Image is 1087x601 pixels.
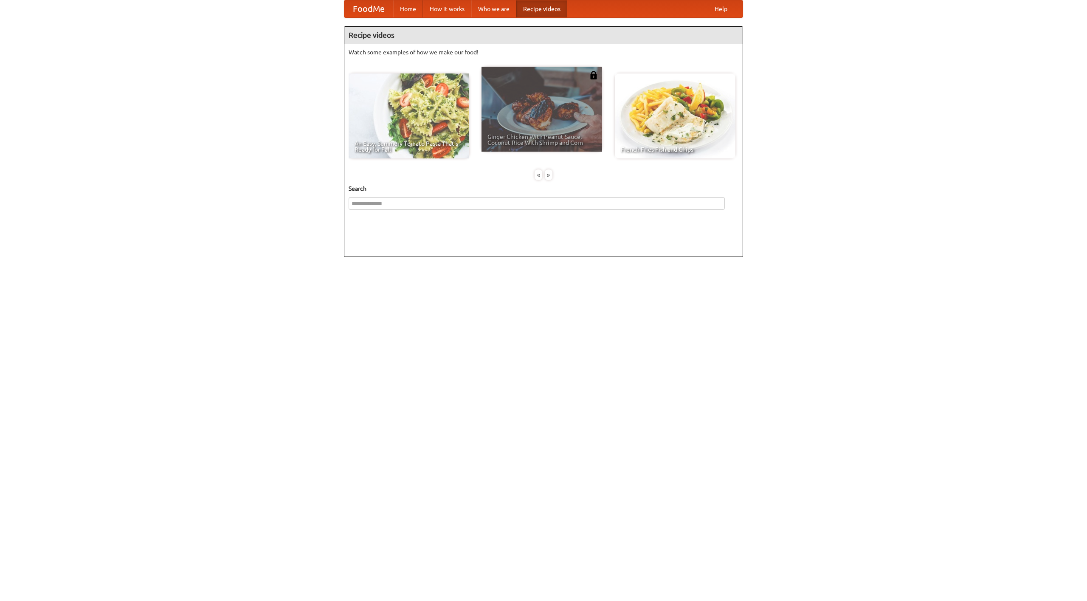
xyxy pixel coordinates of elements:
[589,71,598,79] img: 483408.png
[349,184,738,193] h5: Search
[516,0,567,17] a: Recipe videos
[349,73,469,158] a: An Easy, Summery Tomato Pasta That's Ready for Fall
[393,0,423,17] a: Home
[545,169,552,180] div: »
[423,0,471,17] a: How it works
[349,48,738,56] p: Watch some examples of how we make our food!
[355,141,463,152] span: An Easy, Summery Tomato Pasta That's Ready for Fall
[344,27,743,44] h4: Recipe videos
[708,0,734,17] a: Help
[471,0,516,17] a: Who we are
[535,169,542,180] div: «
[615,73,735,158] a: French Fries Fish and Chips
[344,0,393,17] a: FoodMe
[621,147,729,152] span: French Fries Fish and Chips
